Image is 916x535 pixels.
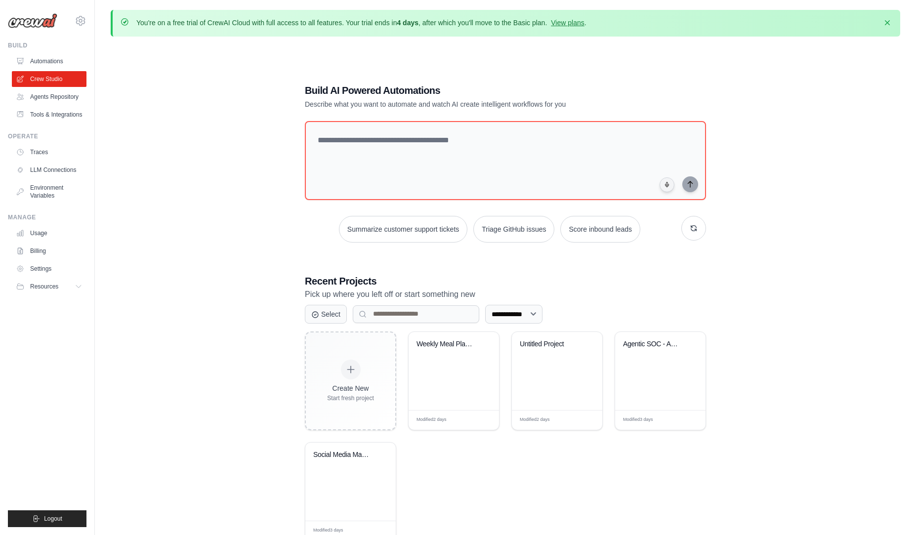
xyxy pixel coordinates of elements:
div: Build [8,41,86,49]
p: Pick up where you left off or start something new [305,288,706,301]
strong: 4 days [397,19,418,27]
a: Agents Repository [12,89,86,105]
div: Weekly Meal Planning & Recipe Discovery [416,340,476,349]
a: Settings [12,261,86,277]
h3: Recent Projects [305,274,706,288]
img: Logo [8,13,57,28]
button: Logout [8,510,86,527]
a: View plans [551,19,584,27]
span: Modified 2 days [416,416,447,423]
h1: Build AI Powered Automations [305,83,637,97]
a: Traces [12,144,86,160]
div: Untitled Project [520,340,580,349]
span: Resources [30,283,58,290]
span: Modified 2 days [520,416,550,423]
button: Resources [12,279,86,294]
button: Select [305,305,347,324]
a: Tools & Integrations [12,107,86,123]
div: Agentic SOC - AI-Powered Security Operations Center [623,340,683,349]
span: Modified 3 days [313,527,343,534]
span: Edit [682,416,691,424]
div: Social Media Management Hub [313,451,373,459]
a: Billing [12,243,86,259]
a: Crew Studio [12,71,86,87]
button: Click to speak your automation idea [660,177,674,192]
a: LLM Connections [12,162,86,178]
span: Edit [373,527,381,535]
a: Usage [12,225,86,241]
span: Modified 3 days [623,416,653,423]
button: Get new suggestions [681,216,706,241]
button: Triage GitHub issues [473,216,554,243]
div: Operate [8,132,86,140]
span: Edit [579,416,587,424]
a: Environment Variables [12,180,86,204]
span: Edit [476,416,484,424]
button: Score inbound leads [560,216,640,243]
button: Summarize customer support tickets [339,216,467,243]
a: Automations [12,53,86,69]
div: Create New [327,383,374,393]
p: Describe what you want to automate and watch AI create intelligent workflows for you [305,99,637,109]
p: You're on a free trial of CrewAI Cloud with full access to all features. Your trial ends in , aft... [136,18,586,28]
span: Logout [44,515,62,523]
div: Start fresh project [327,394,374,402]
div: Manage [8,213,86,221]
